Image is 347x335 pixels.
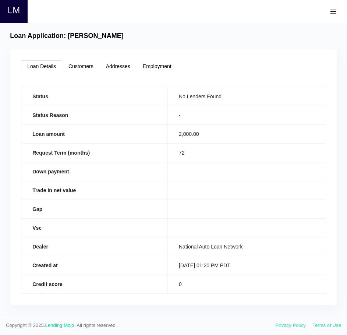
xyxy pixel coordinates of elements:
th: Status Reason [21,106,168,124]
td: National Auto Loan Network [167,237,326,256]
td: - [167,106,326,124]
a: Lending Mojo [45,322,74,328]
a: Customers [62,60,100,72]
th: Request Term (months) [21,143,168,162]
th: Created at [21,256,168,275]
td: 2,000.00 [167,124,326,143]
a: Terms of Use [312,322,341,328]
th: Dealer [21,237,168,256]
h4: Loan Application: [PERSON_NAME] [10,32,124,40]
td: 0 [167,275,326,293]
th: Status [21,87,168,106]
a: Employment [137,60,178,72]
th: Gap [21,200,168,218]
th: Trade in net value [21,181,168,200]
td: [DATE] 01:20 PM PDT [167,256,326,275]
a: Addresses [100,60,137,72]
th: Down payment [21,162,168,181]
td: 72 [167,143,326,162]
td: No Lenders Found [167,87,326,106]
a: Loan Details [21,60,62,72]
th: Vsc [21,218,168,237]
a: Privacy Policy [276,322,306,328]
th: Loan amount [21,124,168,143]
th: Credit score [21,275,168,293]
span: Copyright © 2025. . All rights reserved. [6,322,276,329]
